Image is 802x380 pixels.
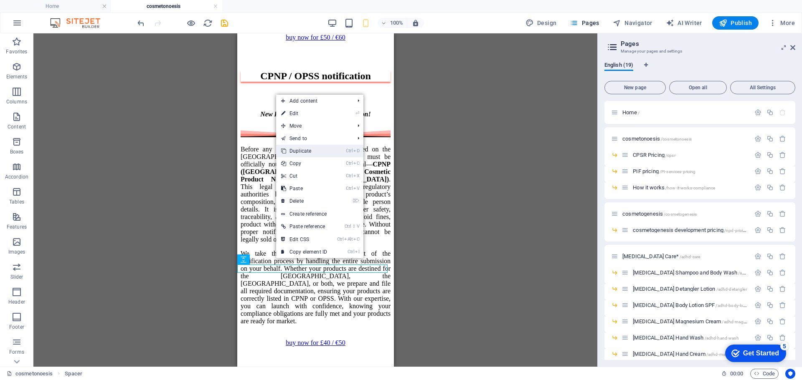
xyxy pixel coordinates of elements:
div: PIF pricing/PI-services-pricing [630,169,750,174]
a: Create reference [276,208,363,220]
i: Alt [344,237,353,242]
p: Features [7,224,27,230]
div: Duplicate [766,302,774,309]
span: /npd-pricing [724,228,748,233]
span: /cosmetonoesis [661,137,692,141]
p: Header [8,299,25,305]
span: Move [276,120,351,132]
i: Ctrl [346,186,353,191]
a: CtrlCCopy [276,157,332,170]
div: cosmetogenesis/cosmetogenesis [620,211,750,216]
div: Duplicate [766,210,774,217]
span: Click to open page [622,109,640,116]
i: ⇧ [352,224,356,229]
i: D [353,148,359,154]
span: /adhd-magnesium-cream [722,320,770,324]
span: New page [608,85,662,90]
div: Duplicate [766,269,774,276]
p: Boxes [10,148,24,155]
button: Click here to leave preview mode and continue editing [186,18,196,28]
div: [MEDICAL_DATA] Care*/adhd-care [620,254,750,259]
div: [MEDICAL_DATA] Hand Wash/adhd-hand-wash [630,335,750,340]
span: Click to open page [633,351,761,357]
div: Settings [754,168,761,175]
div: Duplicate [766,151,774,159]
span: Add content [276,95,351,107]
i: X [353,173,359,179]
span: /adhd-magnesium-cream-18 [706,352,761,357]
div: Duplicate [766,135,774,142]
span: Code [754,369,775,379]
div: Settings [754,151,761,159]
i: C [353,161,359,166]
span: /cosmetogenesis [664,212,697,216]
div: Remove [779,302,786,309]
div: [MEDICAL_DATA] Body Lotion SPF/adhd-body-lotion-spf [630,302,750,308]
div: Settings [754,318,761,325]
span: CPSR Pricing [633,152,675,158]
i: V [357,224,359,229]
p: Footer [9,324,24,330]
div: Settings [754,226,761,234]
div: Remove [779,168,786,175]
span: /adhd-detangler [716,287,747,292]
i: Reload page [203,18,213,28]
span: Design [525,19,557,27]
span: Click to open page [622,136,692,142]
i: ⏎ [355,111,359,116]
a: CtrlXCut [276,170,332,182]
div: Duplicate [766,109,774,116]
div: Get Started [25,9,61,17]
div: Remove [779,253,786,260]
div: cosmetonoesis/cosmetonoesis [620,136,750,141]
div: Duplicate [766,285,774,292]
div: Settings [754,253,761,260]
div: Get Started 5 items remaining, 0% complete [7,4,68,22]
i: Ctrl [348,249,354,254]
div: Duplicate [766,318,774,325]
i: Ctrl [346,173,353,179]
h6: Session time [721,369,744,379]
div: Remove [779,334,786,341]
nav: breadcrumb [65,369,82,379]
i: Save (Ctrl+S) [220,18,229,28]
div: [MEDICAL_DATA] Magnesium Cream/adhd-magnesium-cream [630,319,750,324]
span: /adhd-care [680,254,700,259]
i: Ctrl [346,148,353,154]
a: ⌦Delete [276,195,332,207]
div: Remove [779,210,786,217]
div: The startpage cannot be deleted [779,109,786,116]
div: Remove [779,269,786,276]
button: Design [522,16,560,30]
div: Design (Ctrl+Alt+Y) [522,16,560,30]
span: More [769,19,795,27]
button: Usercentrics [785,369,795,379]
span: Pages [570,19,599,27]
span: /adhd-body-lotion-spf [716,303,758,308]
p: Content [8,123,26,130]
i: Ctrl [345,224,351,229]
button: AI Writer [662,16,706,30]
span: Click to open page [633,335,739,341]
p: Elements [6,73,28,80]
span: Click to open page [633,286,746,292]
div: Settings [754,269,761,276]
div: CPSR Pricing/cpsr [630,152,750,158]
span: AI Writer [666,19,702,27]
div: Settings [754,302,761,309]
span: /adhd-hand-wash [705,336,739,340]
span: 00 00 [730,369,743,379]
button: reload [203,18,213,28]
span: Click to open page [633,269,777,276]
button: save [219,18,229,28]
div: Home/ [620,110,750,115]
span: Click to select. Double-click to edit [65,369,82,379]
button: undo [136,18,146,28]
span: : [736,370,737,377]
i: Undo: Change distance (Ctrl+Z) [136,18,146,28]
span: How it works [633,184,715,191]
div: [MEDICAL_DATA] Detangler Lotion/adhd-detangler [630,286,750,292]
button: Code [750,369,779,379]
div: Duplicate [766,184,774,191]
h4: cosmetonoesis [111,2,222,11]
